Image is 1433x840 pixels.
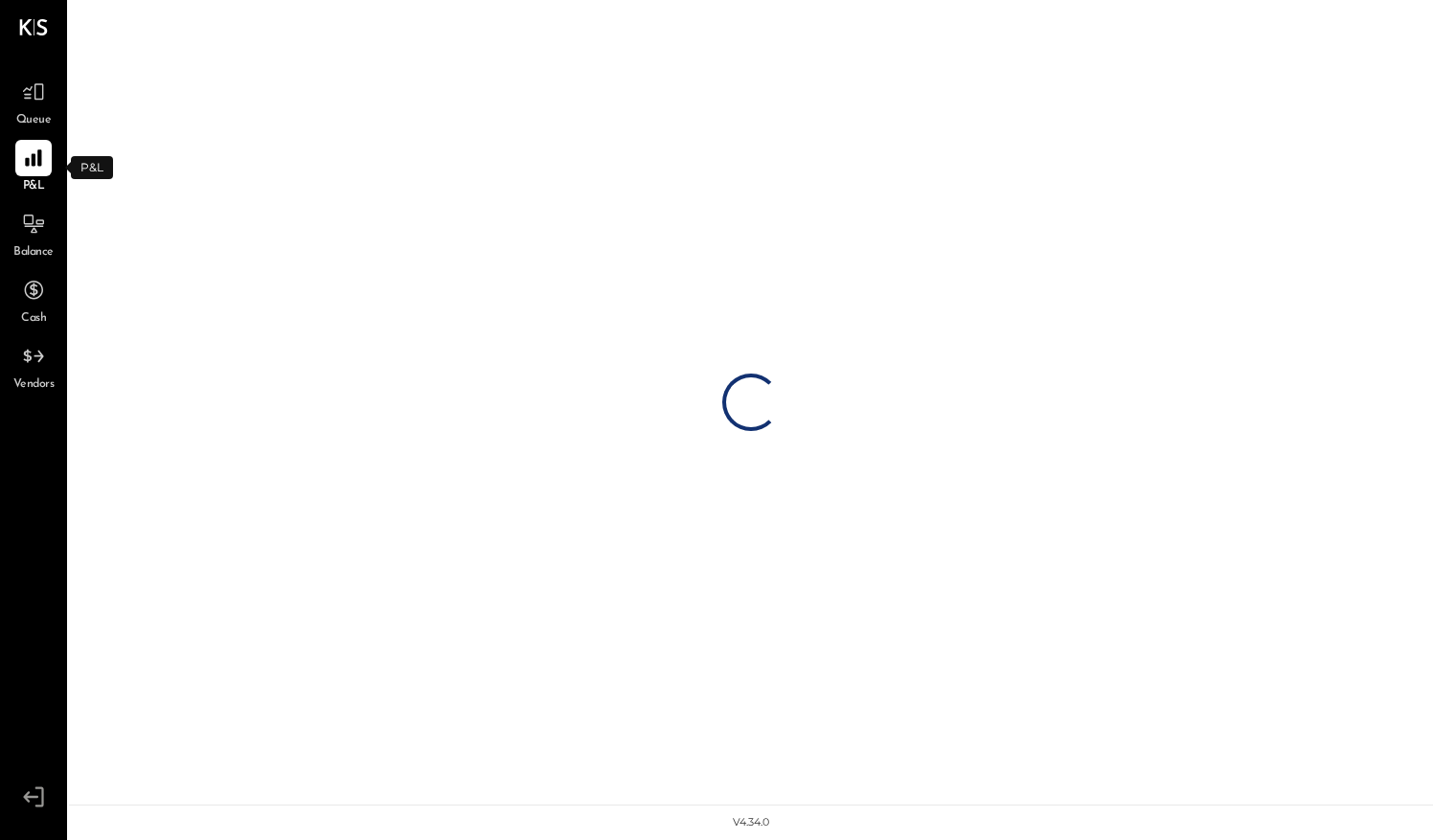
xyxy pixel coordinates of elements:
[1,206,66,261] a: Balance
[1,74,66,129] a: Queue
[21,310,46,328] span: Cash
[1,338,66,394] a: Vendors
[13,244,54,261] span: Balance
[1,140,66,195] a: P&L
[733,815,769,830] div: v 4.34.0
[1,272,66,328] a: Cash
[16,112,52,129] span: Queue
[71,156,113,179] div: P&L
[13,376,55,394] span: Vendors
[23,178,45,195] span: P&L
